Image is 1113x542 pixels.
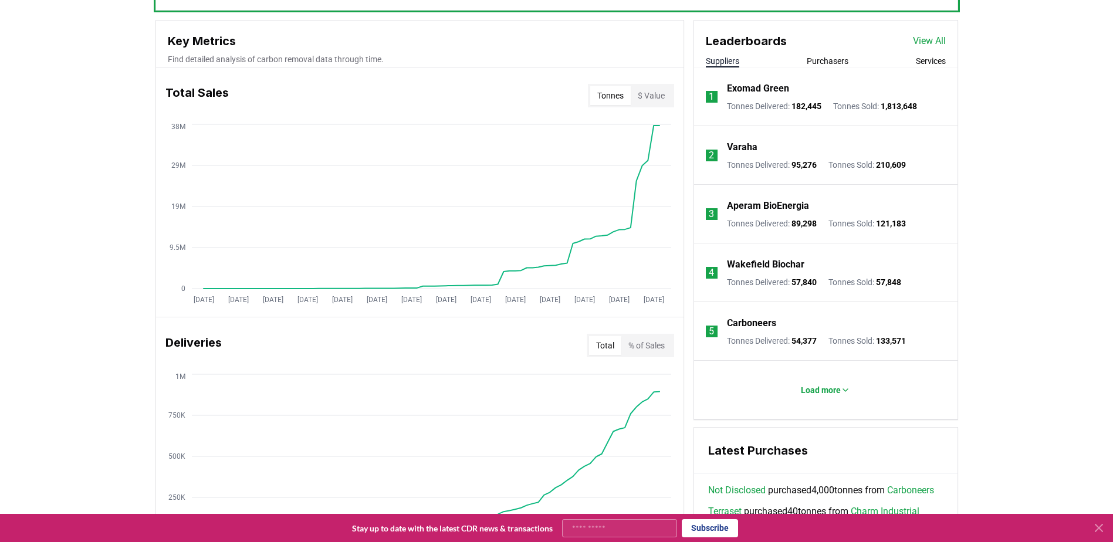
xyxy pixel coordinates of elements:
span: 57,840 [791,277,817,287]
tspan: [DATE] [643,296,664,304]
tspan: 19M [171,202,185,211]
p: Tonnes Sold : [828,159,906,171]
tspan: 38M [171,123,185,131]
span: 57,848 [876,277,901,287]
tspan: [DATE] [505,296,525,304]
a: Charm Industrial [851,504,919,519]
p: Load more [801,384,841,396]
span: 182,445 [791,101,821,111]
a: Aperam BioEnergia [727,199,809,213]
tspan: 9.5M [170,243,185,252]
span: 1,813,648 [881,101,917,111]
tspan: [DATE] [366,296,387,304]
p: Find detailed analysis of carbon removal data through time. [168,53,672,65]
button: % of Sales [621,336,672,355]
a: Wakefield Biochar [727,258,804,272]
h3: Leaderboards [706,32,787,50]
span: 210,609 [876,160,906,170]
a: Not Disclosed [708,483,766,497]
tspan: [DATE] [608,296,629,304]
p: Tonnes Delivered : [727,218,817,229]
button: Total [589,336,621,355]
tspan: [DATE] [262,296,283,304]
button: Services [916,55,946,67]
span: 95,276 [791,160,817,170]
p: 5 [709,324,714,338]
span: purchased 40 tonnes from [708,504,919,519]
a: Carboneers [887,483,934,497]
h3: Latest Purchases [708,442,943,459]
tspan: [DATE] [193,296,214,304]
span: 121,183 [876,219,906,228]
tspan: [DATE] [297,296,317,304]
p: Tonnes Sold : [828,276,901,288]
span: 133,571 [876,336,906,345]
a: Terraset [708,504,742,519]
h3: Key Metrics [168,32,672,50]
span: 54,377 [791,336,817,345]
p: Tonnes Sold : [828,218,906,229]
tspan: [DATE] [228,296,248,304]
p: 2 [709,148,714,162]
h3: Total Sales [165,84,229,107]
p: Tonnes Delivered : [727,100,821,112]
p: Tonnes Delivered : [727,159,817,171]
tspan: [DATE] [401,296,421,304]
span: 89,298 [791,219,817,228]
button: Tonnes [590,86,631,105]
p: Tonnes Sold : [833,100,917,112]
button: Load more [791,378,860,402]
tspan: 750K [168,411,185,419]
tspan: [DATE] [331,296,352,304]
tspan: 250K [168,493,185,502]
p: Tonnes Sold : [828,335,906,347]
button: Purchasers [807,55,848,67]
tspan: 29M [171,161,185,170]
p: Tonnes Delivered : [727,335,817,347]
tspan: [DATE] [539,296,560,304]
a: View All [913,34,946,48]
tspan: 0 [181,284,185,293]
tspan: 500K [168,452,185,460]
tspan: [DATE] [574,296,594,304]
tspan: [DATE] [470,296,490,304]
button: Suppliers [706,55,739,67]
p: 1 [709,90,714,104]
p: Tonnes Delivered : [727,276,817,288]
a: Varaha [727,140,757,154]
a: Exomad Green [727,82,789,96]
tspan: 1M [175,372,185,381]
tspan: [DATE] [435,296,456,304]
button: $ Value [631,86,672,105]
a: Carboneers [727,316,776,330]
p: 4 [709,266,714,280]
span: purchased 4,000 tonnes from [708,483,934,497]
p: 3 [709,207,714,221]
h3: Deliveries [165,334,222,357]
